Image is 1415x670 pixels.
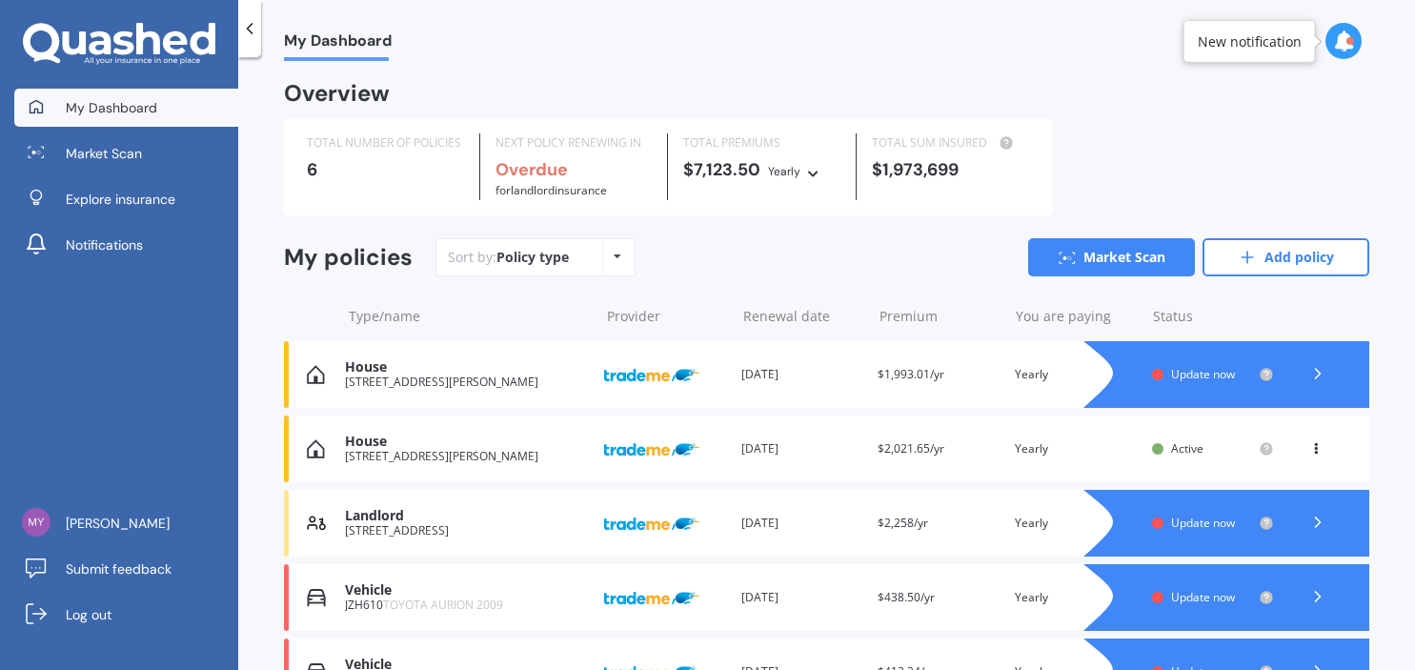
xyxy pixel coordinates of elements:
[349,307,592,326] div: Type/name
[345,582,589,599] div: Vehicle
[66,190,175,209] span: Explore insurance
[22,508,51,537] img: 05d87a5ede684eae7ee87aa1f1520848
[448,248,569,267] div: Sort by:
[284,244,413,272] div: My policies
[1016,307,1137,326] div: You are paying
[607,307,728,326] div: Provider
[66,98,157,117] span: My Dashboard
[1028,238,1195,276] a: Market Scan
[1015,514,1137,533] div: Yearly
[743,307,864,326] div: Renewal date
[683,133,840,152] div: TOTAL PREMIUMS
[66,514,170,533] span: [PERSON_NAME]
[307,588,326,607] img: Vehicle
[1171,440,1203,457] span: Active
[66,235,143,254] span: Notifications
[14,134,238,173] a: Market Scan
[345,376,589,389] div: [STREET_ADDRESS][PERSON_NAME]
[307,133,464,152] div: TOTAL NUMBER OF POLICIES
[14,596,238,634] a: Log out
[495,158,568,181] b: Overdue
[14,504,238,542] a: [PERSON_NAME]
[307,365,325,384] img: House
[878,515,928,531] span: $2,258/yr
[14,180,238,218] a: Explore insurance
[1171,515,1235,531] span: Update now
[604,356,699,393] img: Trade Me Insurance
[872,133,1029,152] div: TOTAL SUM INSURED
[872,160,1029,179] div: $1,973,699
[66,559,172,579] span: Submit feedback
[1015,439,1137,458] div: Yearly
[741,588,863,607] div: [DATE]
[683,160,840,181] div: $7,123.50
[741,514,863,533] div: [DATE]
[878,589,935,605] span: $438.50/yr
[307,514,326,533] img: Landlord
[878,366,944,382] span: $1,993.01/yr
[1015,365,1137,384] div: Yearly
[345,599,589,612] div: JZH610
[14,89,238,127] a: My Dashboard
[1198,31,1302,51] div: New notification
[66,605,111,624] span: Log out
[345,359,589,376] div: House
[741,439,863,458] div: [DATE]
[307,160,464,179] div: 6
[604,579,699,616] img: Trade Me Insurance
[495,182,607,198] span: for Landlord insurance
[604,431,699,467] img: Trade Me Insurance
[307,439,325,458] img: House
[1153,307,1274,326] div: Status
[878,440,944,457] span: $2,021.65/yr
[768,162,800,181] div: Yearly
[284,31,392,57] span: My Dashboard
[1203,238,1369,276] a: Add policy
[496,248,569,267] div: Policy type
[345,434,589,450] div: House
[345,524,589,538] div: [STREET_ADDRESS]
[14,226,238,264] a: Notifications
[741,365,863,384] div: [DATE]
[495,133,653,152] div: NEXT POLICY RENEWING IN
[383,597,503,613] span: TOYOTA AURION 2009
[604,505,699,541] img: Trade Me Insurance
[879,307,1001,326] div: Premium
[14,550,238,588] a: Submit feedback
[345,508,589,524] div: Landlord
[66,144,142,163] span: Market Scan
[1015,588,1137,607] div: Yearly
[1171,366,1235,382] span: Update now
[345,450,589,463] div: [STREET_ADDRESS][PERSON_NAME]
[1171,589,1235,605] span: Update now
[284,84,390,103] div: Overview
